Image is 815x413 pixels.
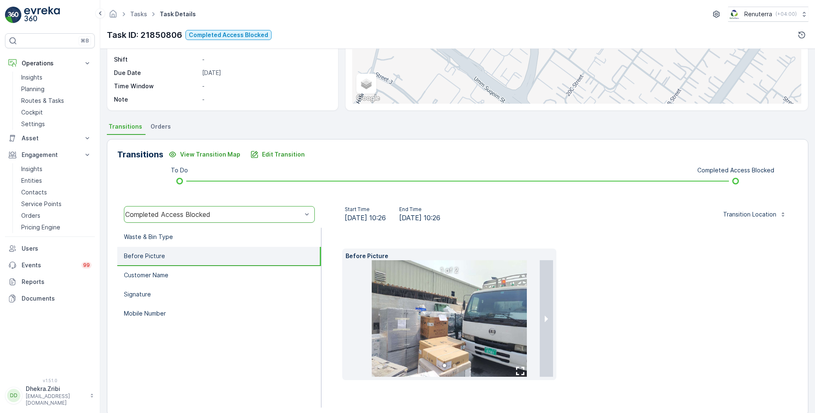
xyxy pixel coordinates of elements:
[124,252,165,260] p: Before Picture
[114,69,199,77] p: Due Date
[151,122,171,131] span: Orders
[718,208,791,221] button: Transition Location
[5,147,95,163] button: Engagement
[18,175,95,187] a: Entities
[114,55,199,64] p: Shift
[124,309,166,318] p: Mobile Number
[5,130,95,147] button: Asset
[202,95,329,104] p: -
[775,11,797,17] p: ( +04:00 )
[124,290,151,299] p: Signature
[18,95,95,107] a: Routes & Tasks
[346,252,553,260] p: Before Picture
[180,150,240,159] p: View Transition Map
[18,107,95,118] a: Cockpit
[107,29,182,41] p: Task ID: 21850806
[130,10,147,17] a: Tasks
[443,364,446,367] li: slide item 1
[354,93,382,104] a: Open this area in Google Maps (opens a new window)
[109,12,118,20] a: Homepage
[262,150,305,159] p: Edit Transition
[202,69,329,77] p: [DATE]
[124,271,168,279] p: Customer Name
[114,95,199,104] p: Note
[18,210,95,221] a: Orders
[83,262,90,269] p: 99
[18,118,95,130] a: Settings
[22,59,78,67] p: Operations
[245,148,310,161] button: Edit Transition
[357,75,375,93] a: Layers
[26,393,86,406] p: [EMAIL_ADDRESS][DOMAIN_NAME]
[5,55,95,72] button: Operations
[18,198,95,210] a: Service Points
[5,274,95,290] a: Reports
[24,7,60,23] img: logo_light-DOdMpM7g.png
[21,200,62,208] p: Service Points
[22,134,78,142] p: Asset
[163,148,245,161] button: View Transition Map
[202,82,329,90] p: -
[158,10,198,18] span: Task Details
[18,187,95,198] a: Contacts
[109,122,142,131] span: Transitions
[21,73,42,82] p: Insights
[21,85,44,93] p: Planning
[21,108,43,117] p: Cockpit
[372,260,527,377] img: 4b2aac66c1a14ca1b881ab0b545d3fe7.jpg
[21,97,64,105] p: Routes & Tasks
[22,261,77,269] p: Events
[453,364,456,367] li: slide item 2
[114,82,199,90] p: Time Window
[438,264,460,276] p: 1 of 2
[399,206,440,213] p: End Time
[21,223,60,231] p: Pricing Engine
[21,177,42,185] p: Entities
[18,163,95,175] a: Insights
[185,30,272,40] button: Completed Access Blocked
[22,294,91,303] p: Documents
[5,378,95,383] span: v 1.51.0
[189,31,268,39] p: Completed Access Blocked
[21,165,42,173] p: Insights
[5,240,95,257] a: Users
[124,233,173,241] p: Waste & Bin Type
[21,120,45,128] p: Settings
[22,278,91,286] p: Reports
[18,83,95,95] a: Planning
[18,221,95,233] a: Pricing Engine
[18,72,95,83] a: Insights
[345,206,386,213] p: Start Time
[744,10,772,18] p: Renuterra
[26,385,86,393] p: Dhekra.Zribi
[171,166,188,174] p: To Do
[354,93,382,104] img: Google
[202,55,329,64] p: -
[728,10,741,19] img: Screenshot_2024-07-26_at_13.33.01.png
[5,257,95,274] a: Events99
[723,210,776,219] p: Transition Location
[125,211,302,218] div: Completed Access Blocked
[399,213,440,223] span: [DATE] 10:26
[540,260,553,377] button: next slide / item
[22,151,78,159] p: Engagement
[21,188,47,197] p: Contacts
[117,148,163,161] p: Transitions
[5,7,22,23] img: logo
[728,7,808,22] button: Renuterra(+04:00)
[5,385,95,406] button: DDDhekra.Zribi[EMAIL_ADDRESS][DOMAIN_NAME]
[81,37,89,44] p: ⌘B
[345,213,386,223] span: [DATE] 10:26
[5,290,95,307] a: Documents
[7,389,20,402] div: DD
[697,166,774,174] p: Completed Access Blocked
[21,211,40,220] p: Orders
[22,244,91,253] p: Users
